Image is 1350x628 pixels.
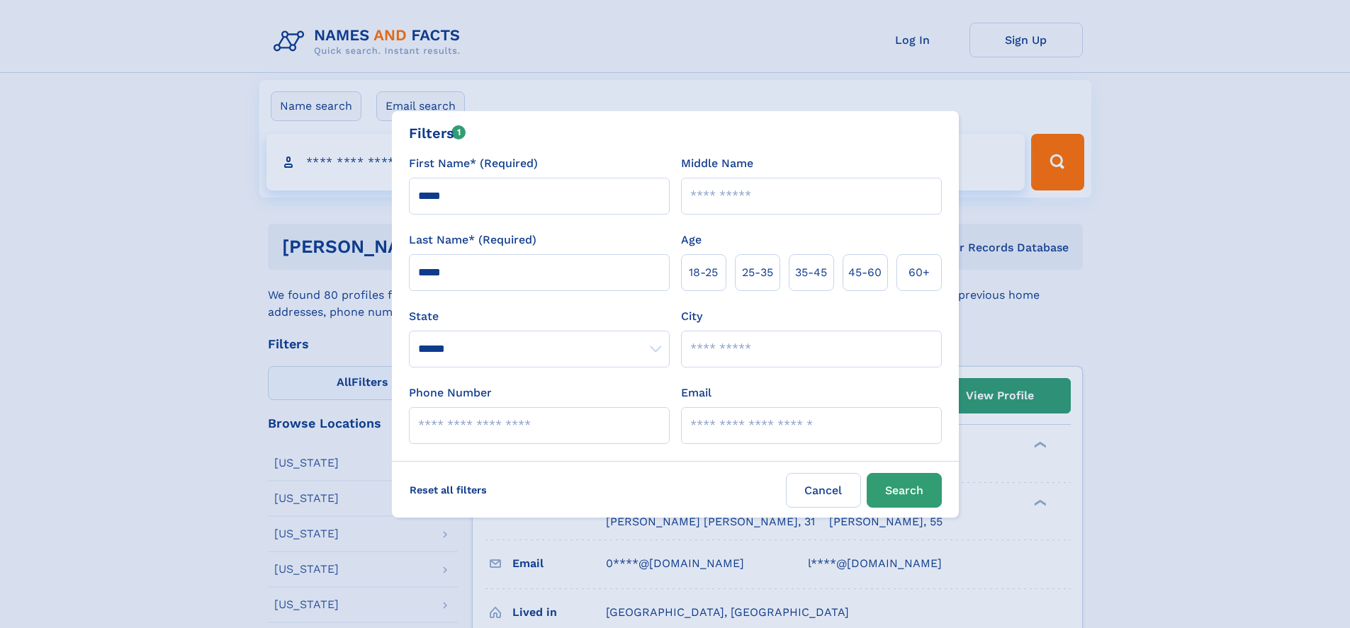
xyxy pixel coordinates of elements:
[867,473,942,508] button: Search
[909,264,930,281] span: 60+
[742,264,773,281] span: 25‑35
[409,155,538,172] label: First Name* (Required)
[409,122,466,144] div: Filters
[681,155,753,172] label: Middle Name
[681,308,702,325] label: City
[795,264,827,281] span: 35‑45
[689,264,718,281] span: 18‑25
[848,264,882,281] span: 45‑60
[409,232,536,249] label: Last Name* (Required)
[681,232,702,249] label: Age
[681,384,711,401] label: Email
[786,473,861,508] label: Cancel
[409,308,670,325] label: State
[400,473,496,507] label: Reset all filters
[409,384,492,401] label: Phone Number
